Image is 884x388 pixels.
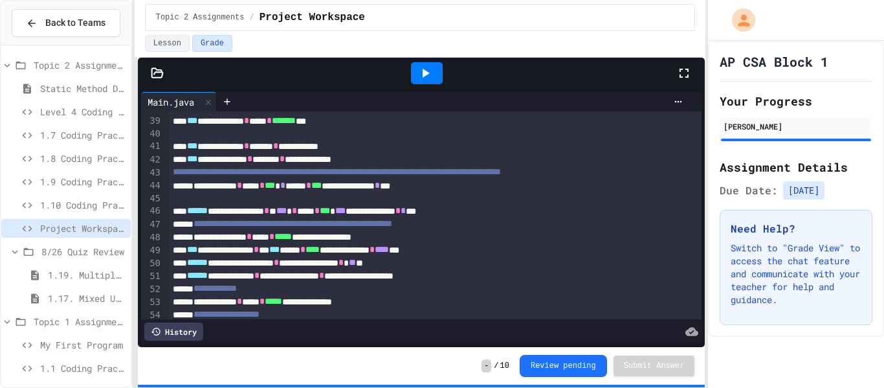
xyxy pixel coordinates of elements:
h3: Need Help? [731,221,861,236]
div: 40 [141,128,162,141]
span: Level 4 Coding Challenge [40,105,126,119]
span: Topic 1 Assignments [34,315,126,328]
span: 1.19. Multiple Choice Exercises for Unit 1a (1.1-1.6) [48,268,126,282]
h2: Your Progress [720,92,872,110]
div: History [144,323,203,341]
button: Back to Teams [12,9,120,37]
div: 51 [141,270,162,283]
span: / [494,361,498,371]
div: 53 [141,296,162,309]
span: 1.10 Coding Practice [40,198,126,212]
button: Review pending [520,355,607,377]
span: Static Method Demo [40,82,126,95]
div: 41 [141,140,162,153]
div: 42 [141,154,162,166]
span: Due Date: [720,183,778,198]
span: 1.8 Coding Practice [40,152,126,165]
span: [DATE] [783,181,824,200]
button: Grade [192,35,232,52]
div: 49 [141,244,162,257]
div: 43 [141,166,162,179]
span: Topic 2 Assignments [156,12,245,23]
span: Project Workspace [260,10,365,25]
div: 45 [141,192,162,205]
span: 8/26 Quiz Review [41,245,126,258]
div: 47 [141,218,162,231]
span: Submit Answer [624,361,685,371]
span: Project Workspace [40,222,126,235]
div: Main.java [141,95,201,109]
span: Back to Teams [45,16,105,30]
div: 54 [141,309,162,322]
div: 44 [141,179,162,192]
span: Topic 2 Assignments [34,58,126,72]
div: 39 [141,115,162,128]
span: 1.17. Mixed Up Code Practice 1.1-1.6 [48,291,126,305]
h1: AP CSA Block 1 [720,52,828,71]
button: Submit Answer [613,356,695,376]
div: 46 [141,205,162,218]
div: 52 [141,283,162,296]
div: 48 [141,231,162,244]
span: 1.9 Coding Practice [40,175,126,188]
span: My First Program [40,338,126,352]
button: Lesson [145,35,190,52]
span: 1.7 Coding Practice [40,128,126,142]
span: - [481,359,491,372]
span: 10 [500,361,509,371]
div: 50 [141,257,162,270]
div: My Account [718,5,758,35]
span: / [250,12,254,23]
div: Main.java [141,92,217,111]
p: Switch to "Grade View" to access the chat feature and communicate with your teacher for help and ... [731,242,861,306]
div: [PERSON_NAME] [724,120,868,132]
span: 1.1 Coding Practice [40,361,126,375]
h2: Assignment Details [720,158,872,176]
